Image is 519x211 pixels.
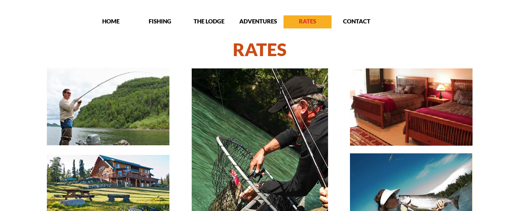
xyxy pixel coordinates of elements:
p: THE LODGE [185,17,233,25]
img: Beautiful rooms at our Alaskan fishing lodge [350,68,473,146]
p: RATES [284,17,332,25]
p: ADVENTURES [234,17,282,25]
p: CONTACT [333,17,381,25]
img: Fishing on an Alaskan flyout adventure [46,67,170,146]
h1: RATES [29,36,490,63]
p: HOME [87,17,135,25]
p: FISHING [136,17,184,25]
